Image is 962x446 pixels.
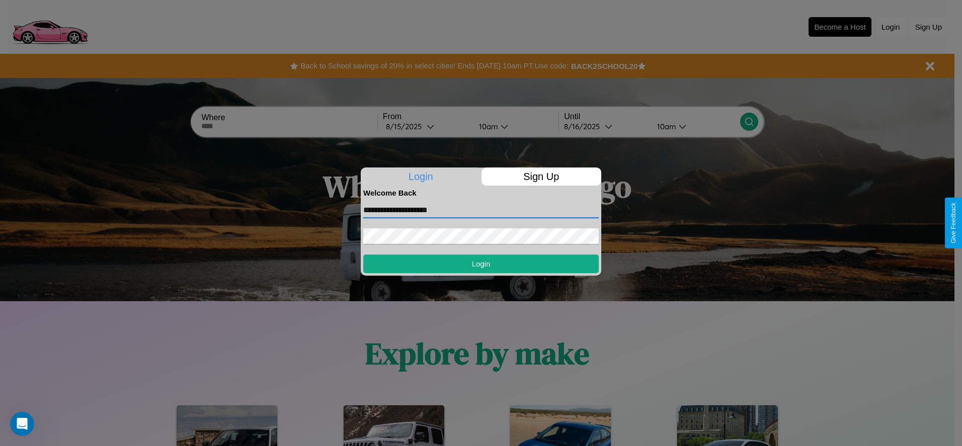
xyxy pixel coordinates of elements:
[950,203,957,243] div: Give Feedback
[10,412,34,436] iframe: Intercom live chat
[363,189,599,197] h4: Welcome Back
[363,254,599,273] button: Login
[482,167,602,186] p: Sign Up
[361,167,481,186] p: Login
